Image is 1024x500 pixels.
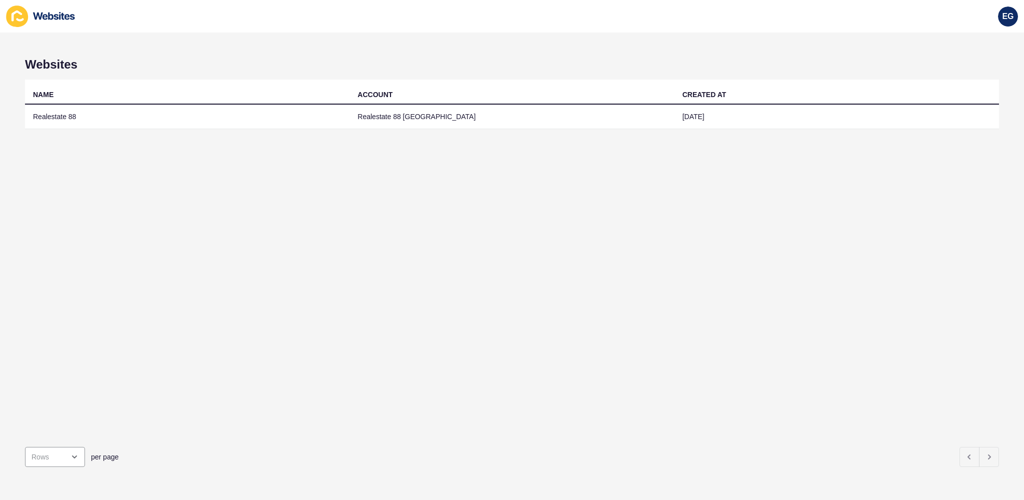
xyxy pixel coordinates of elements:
span: EG [1002,12,1013,22]
td: Realestate 88 [25,105,349,129]
span: per page [91,452,118,462]
div: ACCOUNT [357,90,392,100]
div: CREATED AT [682,90,726,100]
div: NAME [33,90,53,100]
td: Realestate 88 [GEOGRAPHIC_DATA] [349,105,674,129]
td: [DATE] [674,105,999,129]
div: open menu [25,447,85,467]
h1: Websites [25,58,999,72]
